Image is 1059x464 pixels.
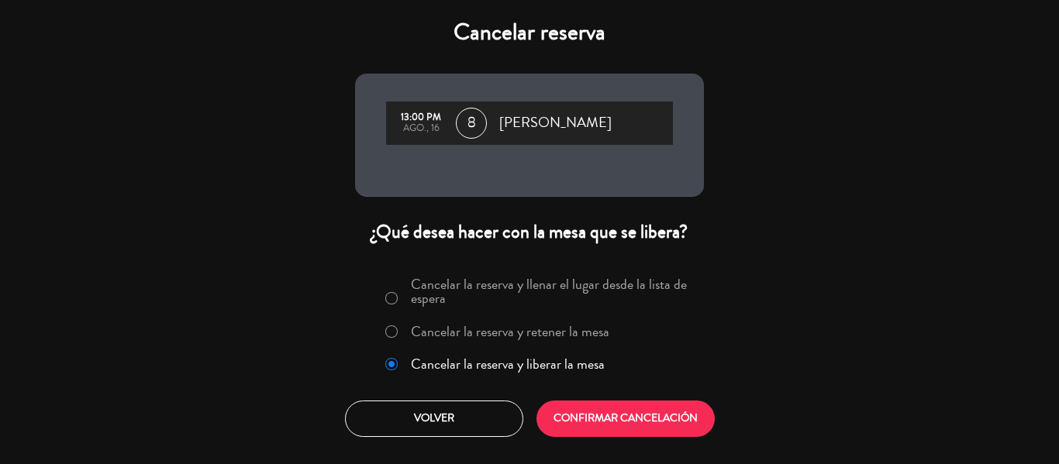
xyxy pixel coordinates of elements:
[499,112,612,135] span: [PERSON_NAME]
[394,123,448,134] div: ago., 16
[355,19,704,46] h4: Cancelar reserva
[411,277,695,305] label: Cancelar la reserva y llenar el lugar desde la lista de espera
[536,400,715,437] button: CONFIRMAR CANCELACIÓN
[456,108,487,139] span: 8
[355,220,704,244] div: ¿Qué desea hacer con la mesa que se libera?
[411,325,609,339] label: Cancelar la reserva y retener la mesa
[345,400,523,437] button: Volver
[394,112,448,123] div: 13:00 PM
[411,357,605,371] label: Cancelar la reserva y liberar la mesa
